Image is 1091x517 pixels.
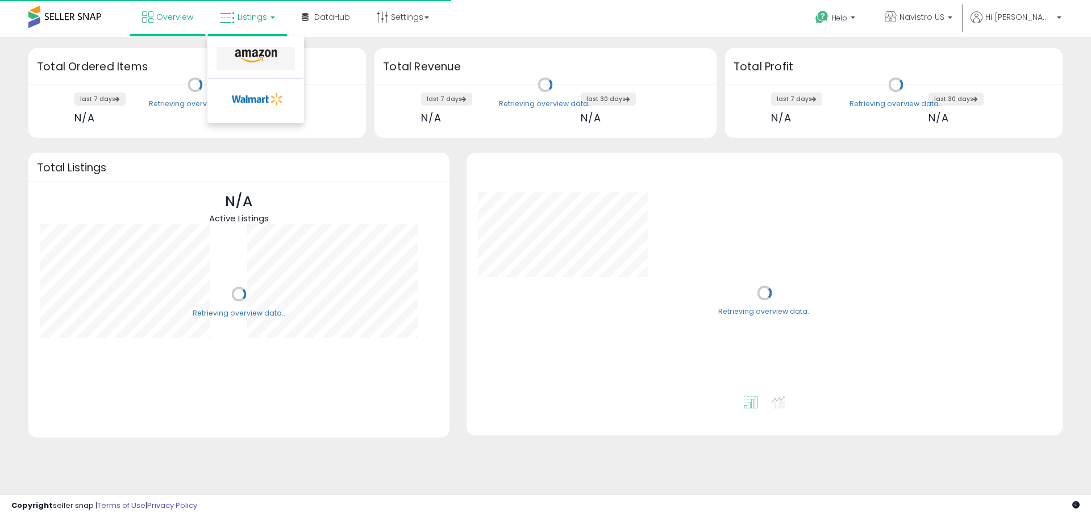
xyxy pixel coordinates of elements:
div: Retrieving overview data.. [499,99,592,109]
i: Get Help [815,10,829,24]
span: DataHub [314,11,350,23]
div: Retrieving overview data.. [718,307,811,317]
div: Retrieving overview data.. [193,308,285,318]
span: Hi [PERSON_NAME] [985,11,1053,23]
div: seller snap | | [11,501,197,511]
span: Overview [156,11,193,23]
span: Help [832,13,847,23]
a: Terms of Use [97,500,145,511]
a: Privacy Policy [147,500,197,511]
span: Listings [238,11,267,23]
span: Navistro US [900,11,944,23]
strong: Copyright [11,500,53,511]
div: Retrieving overview data.. [149,99,241,109]
div: Retrieving overview data.. [850,99,942,109]
a: Help [806,2,867,37]
a: Hi [PERSON_NAME] [971,11,1061,37]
